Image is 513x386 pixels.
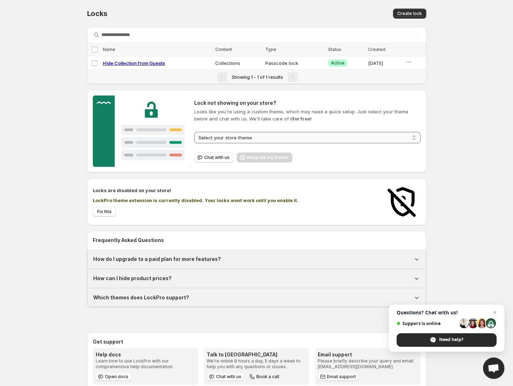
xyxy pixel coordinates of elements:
td: [DATE] [366,56,403,70]
h2: Lock not showing on your store? [194,99,420,107]
a: Open chat [483,357,504,379]
span: Questions? Chat with us! [397,310,497,315]
p: Please briefly describe your query and email [EMAIL_ADDRESS][DOMAIN_NAME]. [318,358,417,370]
p: Looks like you're using a custom theme, which may need a quick setup. Just select your theme belo... [194,108,420,122]
span: Showing 1 - 1 of 1 results [232,74,283,80]
img: Customer support [93,96,192,167]
button: Book a call [247,372,282,381]
span: Created [368,47,386,52]
h2: Frequently Asked Questions [93,237,421,244]
strong: for free! [293,116,312,122]
h2: Locks are disabled on your store! [93,187,378,194]
button: Chat with us [194,153,234,163]
span: Support is online [397,321,457,326]
button: Create lock [393,9,426,19]
span: Open docs [105,374,129,380]
span: Name [103,47,115,52]
h3: Help docs [96,351,195,358]
span: Need help? [397,333,497,347]
span: Status [328,47,341,52]
span: Create lock [397,11,422,16]
h2: Get support [93,338,421,345]
h3: Talk to [GEOGRAPHIC_DATA] [207,351,306,358]
nav: Pagination [87,70,426,84]
span: Locks [87,9,107,18]
span: Content [215,47,232,52]
h1: Which themes does LockPro support? [93,294,189,301]
span: Book a call [256,374,279,380]
a: Hide Collection from Guests [103,60,165,66]
button: Chat with us [207,372,244,381]
span: Chat with us [204,155,230,160]
a: Open docs [96,372,131,381]
h3: Email support [318,351,417,358]
h1: How can I hide product prices? [93,275,172,282]
span: Email support [327,374,356,380]
span: Chat with us [216,374,241,380]
p: We're online 8 hours a day, 5 days a week to help you with any questions or issues. [207,358,306,370]
span: Type [265,47,276,52]
p: LockPro theme extension is currently disabled. Your locks wont work until you enable it. [93,197,378,204]
td: Collections [213,56,263,70]
button: Fix this [93,207,116,217]
span: Fix this [97,209,112,215]
a: Email support [318,372,359,381]
p: Learn how to use LockPro with our comprehensive help documentation. [96,358,195,370]
td: Passcode lock [263,56,326,70]
h1: How do I upgrade to a paid plan for more features? [93,256,221,263]
span: Need help? [439,336,463,343]
span: Active [331,60,344,66]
